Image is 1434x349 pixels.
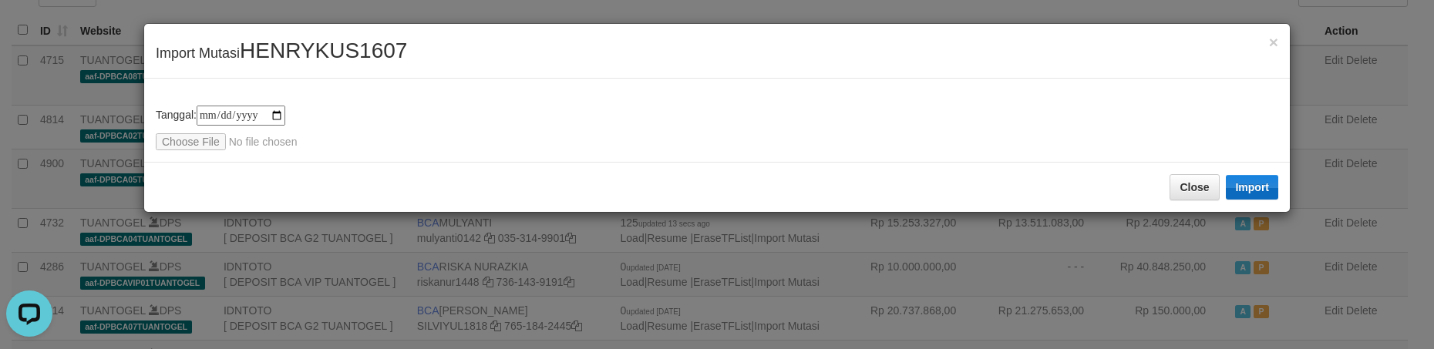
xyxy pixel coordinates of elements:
[156,106,1278,150] div: Tanggal:
[1170,174,1219,200] button: Close
[156,45,407,61] span: Import Mutasi
[1226,175,1278,200] button: Import
[1269,34,1278,50] button: Close
[6,6,52,52] button: Open LiveChat chat widget
[240,39,407,62] span: HENRYKUS1607
[1269,33,1278,51] span: ×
